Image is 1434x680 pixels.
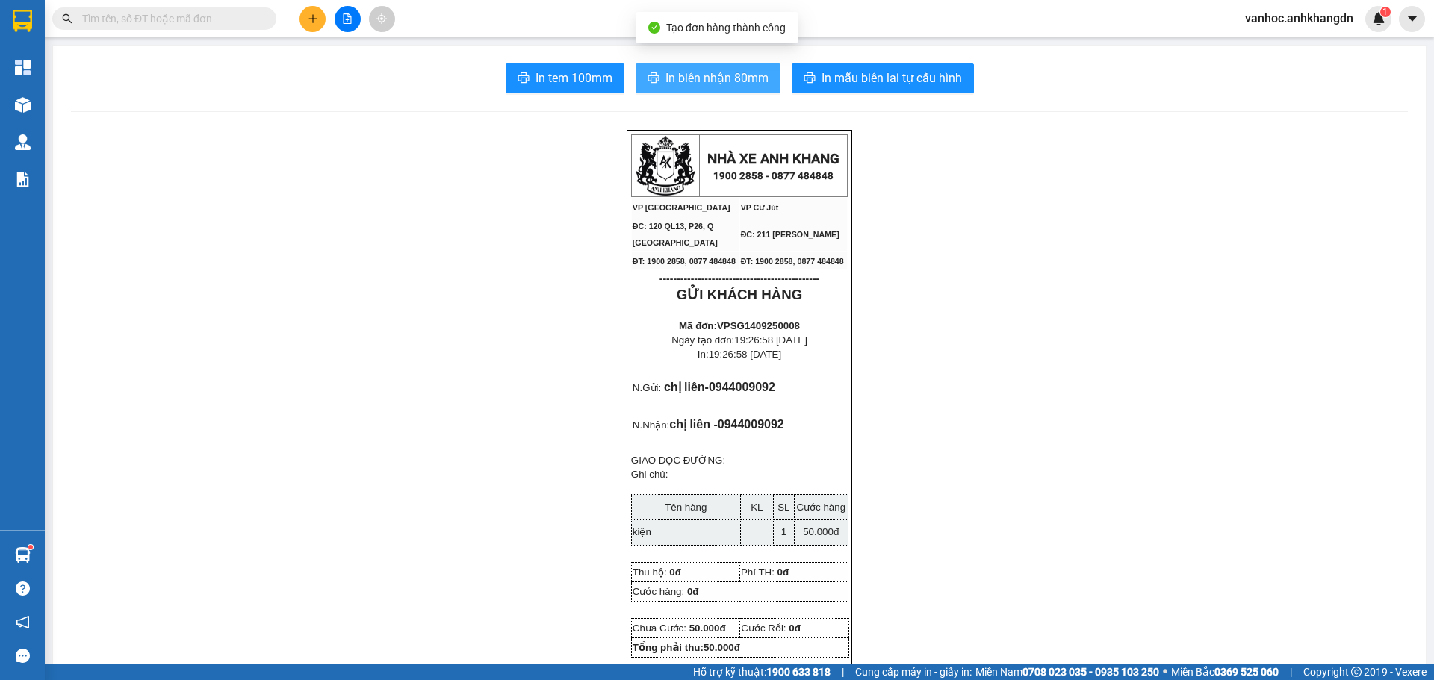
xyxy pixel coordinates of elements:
[677,287,802,302] strong: GỬI KHÁCH HÀNG
[1290,664,1292,680] span: |
[1233,9,1365,28] span: vanhoc.anhkhangdn
[855,664,972,680] span: Cung cấp máy in - giấy in:
[369,6,395,32] button: aim
[1022,666,1159,678] strong: 0708 023 035 - 0935 103 250
[636,136,695,196] img: logo
[1214,666,1279,678] strong: 0369 525 060
[698,349,781,360] span: In:
[1372,12,1385,25] img: icon-new-feature
[704,642,740,653] span: 50.000đ
[671,334,807,346] span: Ngày tạo đơn:
[741,230,839,239] span: ĐC: 211 [PERSON_NAME]
[665,502,707,513] span: Tên hàng
[766,666,831,678] strong: 1900 633 818
[16,615,30,629] span: notification
[648,72,659,86] span: printer
[734,334,807,346] span: 19:26:58 [DATE]
[679,320,800,331] strong: Mã đơn:
[299,6,326,32] button: plus
[82,10,258,27] input: Tìm tên, số ĐT hoặc mã đơn
[633,623,726,634] span: Chưa Cước:
[648,22,660,34] span: check-circle
[1399,6,1425,32] button: caret-down
[718,418,784,431] span: 0944009092
[376,13,387,24] span: aim
[707,151,839,167] strong: NHÀ XE ANH KHANG
[631,455,725,466] span: GIAO DỌC ĐƯỜNG:
[666,22,786,34] span: Tạo đơn hàng thành công
[693,664,831,680] span: Hỗ trợ kỹ thuật:
[1171,664,1279,680] span: Miền Bắc
[751,502,763,513] span: KL
[804,72,816,86] span: printer
[664,381,705,393] span: chị liên
[1351,667,1362,677] span: copyright
[781,526,786,537] span: 1
[741,257,844,266] span: ĐT: 1900 2858, 0877 484848
[803,526,839,537] span: 50.000đ
[1163,669,1167,675] span: ⚪️
[975,664,1159,680] span: Miền Nam
[717,320,800,331] span: VPSG1409250008
[741,623,801,634] span: Cước Rồi:
[15,60,31,75] img: dashboard-icon
[1406,12,1419,25] span: caret-down
[741,567,775,578] span: Phí TH:
[705,381,775,393] span: -
[633,567,667,578] span: Thu hộ:
[308,13,318,24] span: plus
[669,418,783,431] span: chị liên -
[506,63,624,93] button: printerIn tem 100mm
[28,545,33,549] sup: 1
[633,526,651,537] span: kiện
[689,623,726,634] span: 50.000đ
[842,664,844,680] span: |
[633,642,740,653] strong: Tổng phải thu:
[633,419,669,431] span: N.Nhận:
[16,649,30,663] span: message
[789,623,801,634] span: 0đ
[15,134,31,150] img: warehouse-icon
[342,13,353,24] span: file-add
[741,203,779,212] span: VP Cư Jút
[15,97,31,113] img: warehouse-icon
[822,69,962,87] span: In mẫu biên lai tự cấu hình
[709,349,782,360] span: 19:26:58 [DATE]
[662,664,718,673] span: Người gửi hàng
[15,172,31,187] img: solution-icon
[1382,7,1388,17] span: 1
[15,547,31,563] img: warehouse-icon
[536,69,612,87] span: In tem 100mm
[636,63,780,93] button: printerIn biên nhận 80mm
[633,586,684,597] span: Cước hàng:
[633,203,730,212] span: VP [GEOGRAPHIC_DATA]
[777,502,789,513] span: SL
[669,567,681,578] span: 0đ
[713,170,834,181] strong: 1900 2858 - 0877 484848
[1380,7,1391,17] sup: 1
[659,272,819,284] span: ----------------------------------------------
[777,567,789,578] span: 0đ
[633,382,661,393] span: N.Gửi:
[796,502,845,513] span: Cước hàng
[62,13,72,24] span: search
[16,581,30,596] span: question-circle
[633,257,736,266] span: ĐT: 1900 2858, 0877 484848
[335,6,361,32] button: file-add
[518,72,530,86] span: printer
[687,586,699,597] span: 0đ
[792,63,974,93] button: printerIn mẫu biên lai tự cấu hình
[631,469,668,480] span: Ghi chú:
[633,222,718,247] span: ĐC: 120 QL13, P26, Q [GEOGRAPHIC_DATA]
[709,381,775,393] span: 0944009092
[770,664,825,673] span: NV tạo đơn
[13,10,32,32] img: logo-vxr
[665,69,769,87] span: In biên nhận 80mm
